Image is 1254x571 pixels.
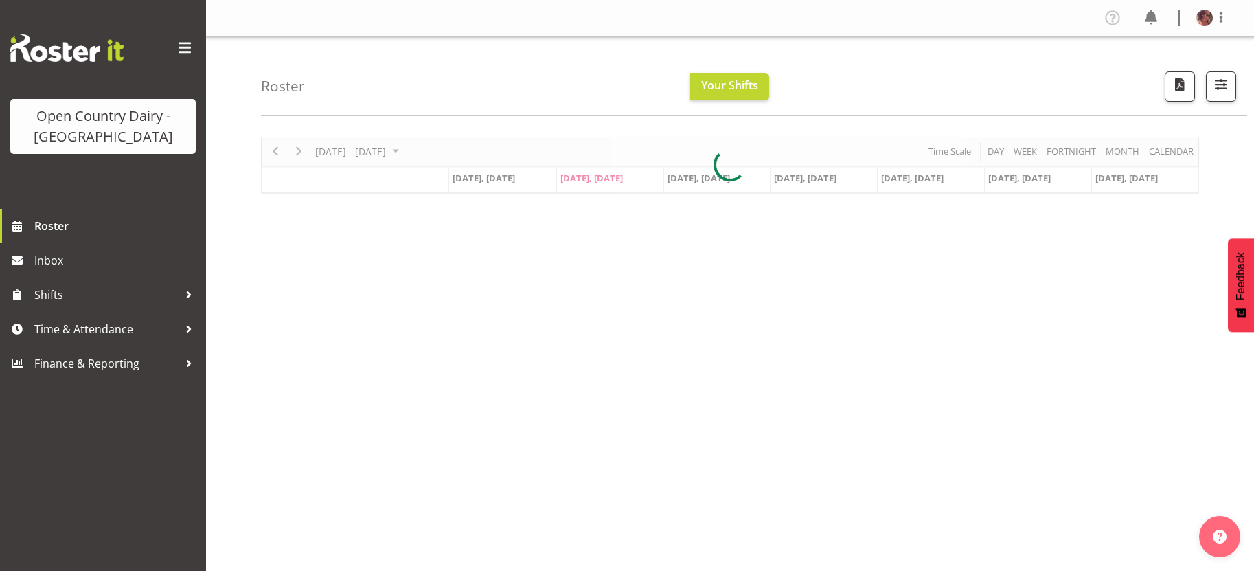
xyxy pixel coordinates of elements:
span: Feedback [1235,252,1247,300]
button: Filter Shifts [1206,71,1236,102]
button: Download a PDF of the roster according to the set date range. [1165,71,1195,102]
span: Your Shifts [701,78,758,93]
span: Finance & Reporting [34,353,179,374]
span: Time & Attendance [34,319,179,339]
button: Feedback - Show survey [1228,238,1254,332]
span: Shifts [34,284,179,305]
img: help-xxl-2.png [1213,530,1227,544]
button: Your Shifts [690,73,769,100]
div: Open Country Dairy - [GEOGRAPHIC_DATA] [24,106,182,147]
img: toni-crowhurstc2e1ec1ac8bd12af0fe9d4d76b0fc526.png [1196,10,1213,26]
h4: Roster [261,78,305,94]
img: Rosterit website logo [10,34,124,62]
span: Inbox [34,250,199,271]
span: Roster [34,216,199,236]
